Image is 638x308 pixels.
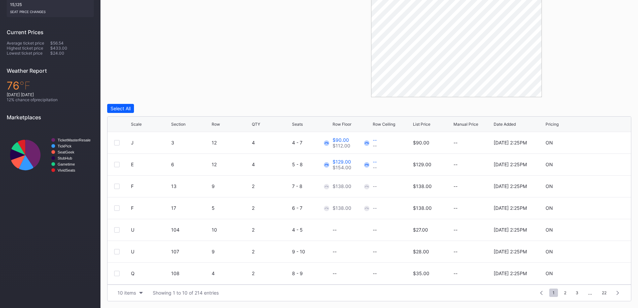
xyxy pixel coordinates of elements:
div: -- [373,159,377,165]
div: $56.54 [50,41,94,46]
div: 104 [171,227,210,233]
div: Lowest ticket price [7,51,50,56]
div: 17 [171,205,210,211]
div: -- [453,162,492,167]
svg: Chart title [7,126,94,184]
div: seat price changes [10,7,90,14]
div: Q [131,270,135,276]
div: -- [373,165,377,170]
div: $154.00 [333,165,351,170]
div: $90.00 [333,137,350,143]
div: ON [546,162,553,167]
div: $138.00 [413,183,432,189]
div: [DATE] 2:25PM [494,205,527,211]
div: 4 [252,140,290,145]
div: $24.00 [50,51,94,56]
div: ON [546,227,553,233]
div: U [131,249,134,254]
div: $129.00 [413,162,431,167]
div: 12 [212,162,250,167]
div: $112.00 [333,143,350,148]
div: QTY [252,122,260,127]
div: [DATE] 2:25PM [494,183,527,189]
div: ... [583,290,597,296]
div: 2 [252,270,290,276]
div: 4 [252,162,290,167]
div: 2 [252,183,290,189]
div: 2 [252,227,290,233]
div: E [131,162,134,167]
div: $138.00 [413,205,432,211]
div: -- [453,140,492,145]
text: VividSeats [58,168,75,172]
text: SeatGeek [58,150,74,154]
div: ON [546,183,553,189]
div: Scale [131,122,142,127]
div: 12 % chance of precipitation [7,97,94,102]
div: $138.00 [333,205,351,211]
div: J [131,140,134,145]
div: -- [453,227,492,233]
div: 7 - 8 [292,183,331,189]
span: 2 [561,289,570,297]
div: Date Added [494,122,516,127]
div: 2 [252,249,290,254]
div: 4 [212,270,250,276]
div: 5 [212,205,250,211]
div: ON [546,140,553,145]
div: Current Prices [7,29,94,36]
div: 76 [7,79,94,92]
span: 3 [572,289,582,297]
button: Select All [107,104,134,113]
div: Highest ticket price [7,46,50,51]
div: 10 [212,227,250,233]
div: ON [546,270,553,276]
div: -- [373,183,377,189]
div: $28.00 [413,249,429,254]
div: -- [373,205,377,211]
div: [DATE] 2:25PM [494,249,527,254]
div: Pricing [546,122,559,127]
div: ON [546,205,553,211]
div: 5 - 8 [292,162,331,167]
div: 108 [171,270,210,276]
div: Row Floor [333,122,351,127]
div: [DATE] [DATE] [7,92,94,97]
div: Section [171,122,186,127]
div: 2 [252,205,290,211]
div: -- [373,249,377,254]
div: 3 [171,140,210,145]
div: 9 - 10 [292,249,331,254]
div: [DATE] 2:25PM [494,140,527,145]
span: ℉ [19,79,30,92]
div: Average ticket price [7,41,50,46]
div: U [131,227,134,233]
div: Weather Report [7,67,94,74]
div: -- [373,270,377,276]
text: Gametime [58,162,75,166]
div: -- [453,249,492,254]
div: -- [333,249,337,254]
div: -- [453,205,492,211]
div: Row Ceiling [373,122,395,127]
text: TickPick [58,144,72,148]
div: $138.00 [333,183,351,189]
div: Row [212,122,220,127]
div: Select All [111,106,131,111]
div: $35.00 [413,270,429,276]
div: 6 - 7 [292,205,331,211]
div: $90.00 [413,140,429,145]
div: -- [373,137,377,143]
div: [DATE] 2:25PM [494,270,527,276]
div: $27.00 [413,227,428,233]
div: [DATE] 2:25PM [494,162,527,167]
div: -- [453,183,492,189]
div: $129.00 [333,159,351,165]
text: TicketMasterResale [58,138,90,142]
div: -- [373,143,377,148]
div: 107 [171,249,210,254]
div: 9 [212,183,250,189]
div: 10 items [118,290,136,296]
div: 4 - 7 [292,140,331,145]
div: 9 [212,249,250,254]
